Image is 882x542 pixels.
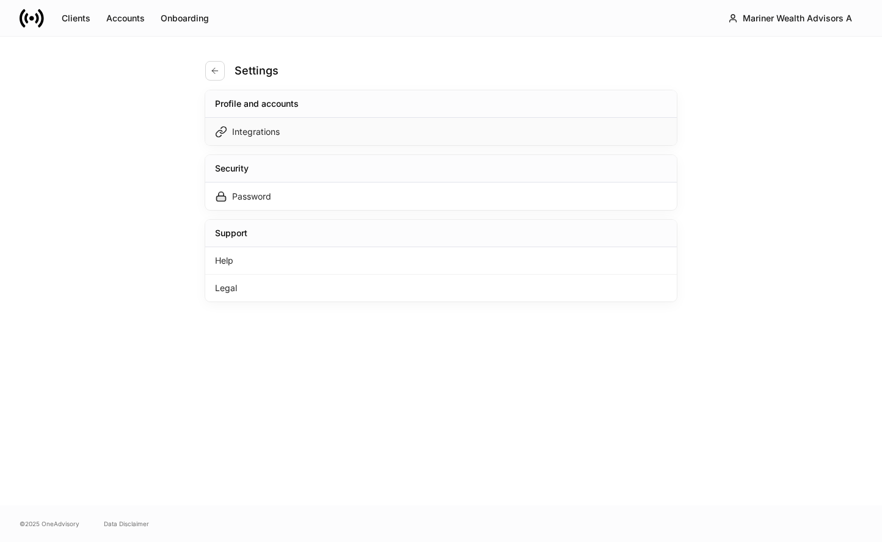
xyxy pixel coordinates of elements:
div: Password [232,190,271,203]
div: Help [205,247,677,275]
h4: Settings [235,63,279,78]
div: Integrations [232,126,280,138]
a: Data Disclaimer [104,519,149,529]
div: Support [215,227,247,239]
div: Mariner Wealth Advisors A [743,12,852,24]
span: © 2025 OneAdvisory [20,519,79,529]
div: Security [215,162,249,175]
div: Clients [62,12,90,24]
button: Onboarding [153,9,217,28]
button: Accounts [98,9,153,28]
div: Onboarding [161,12,209,24]
button: Clients [54,9,98,28]
button: Mariner Wealth Advisors A [718,7,862,29]
div: Profile and accounts [215,98,299,110]
div: Accounts [106,12,145,24]
div: Legal [205,275,677,302]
